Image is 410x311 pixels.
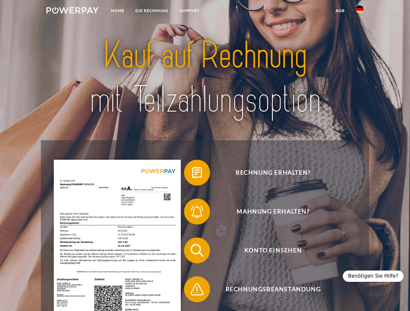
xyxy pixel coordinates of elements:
button: Mahnung erhalten? [184,199,353,225]
img: qb_warning.svg [189,281,205,297]
a: DIE RECHNUNG [130,5,174,17]
button: Konto einsehen [184,237,353,263]
img: qb_bell.svg [189,203,205,220]
span: Rechnung erhalten? [193,160,353,186]
img: title-powerpay_de.svg [62,31,348,124]
a: Home [106,5,130,17]
a: agb [330,5,350,17]
span: Rechnungsbeanstandung [193,276,353,302]
iframe: Button to launch messaging window [384,285,405,306]
img: logo-powerpay-white.svg [46,7,99,14]
span: Mahnung erhalten? [193,199,353,225]
span: Konto einsehen [193,237,353,263]
img: qb_search.svg [189,242,205,259]
div: Benötigen Sie Hilfe? [343,271,404,282]
img: de [356,6,364,13]
button: Rechnungsbeanstandung [184,276,353,302]
button: Rechnung erhalten? [184,160,353,186]
a: SUPPORT [174,5,205,17]
img: qb_bill.svg [189,165,205,181]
